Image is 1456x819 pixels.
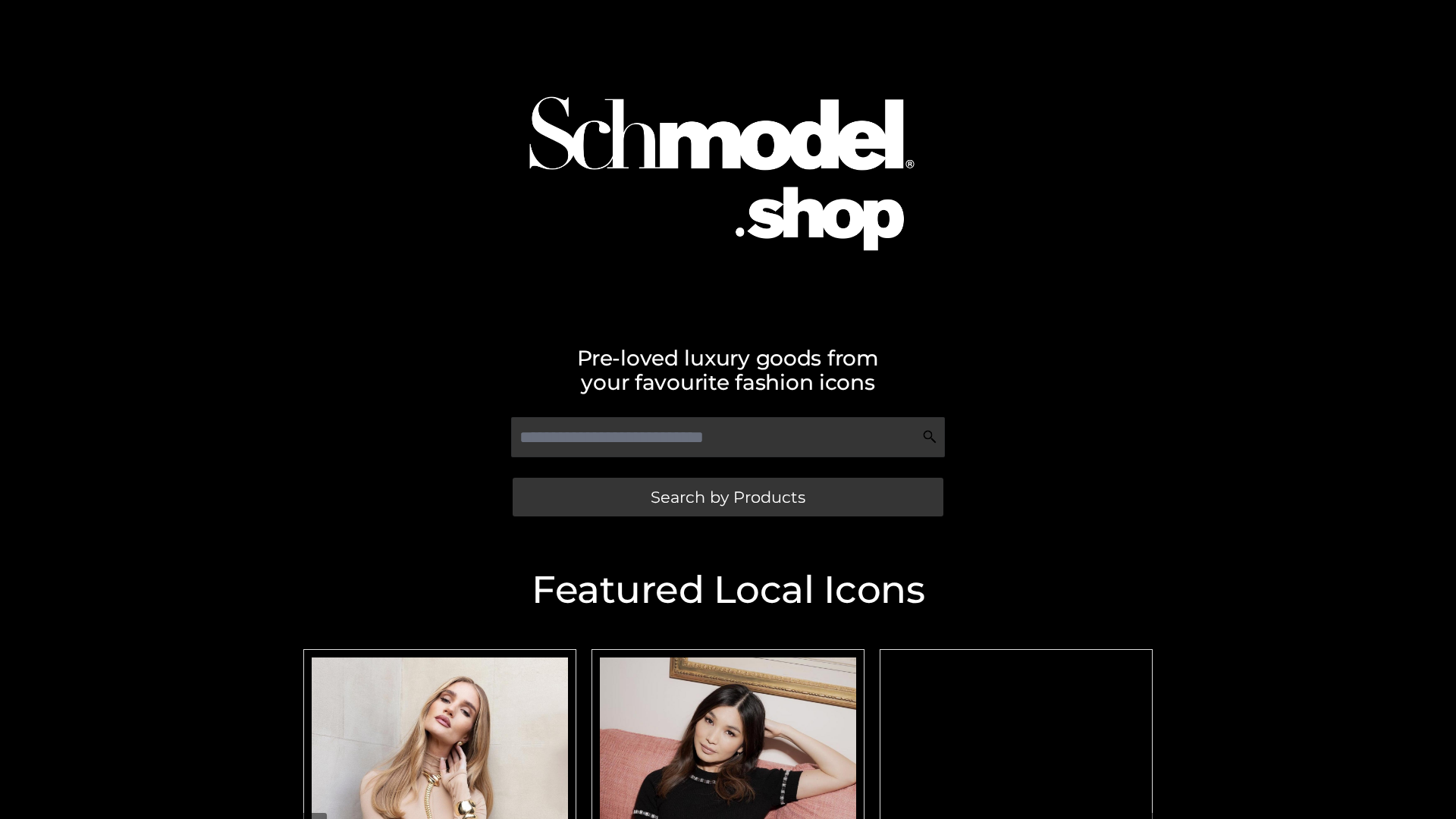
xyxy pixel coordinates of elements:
[513,478,943,516] a: Search by Products
[296,571,1160,609] h2: Featured Local Icons​
[651,489,805,505] span: Search by Products
[296,346,1160,394] h2: Pre-loved luxury goods from your favourite fashion icons
[922,429,937,444] img: Search Icon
